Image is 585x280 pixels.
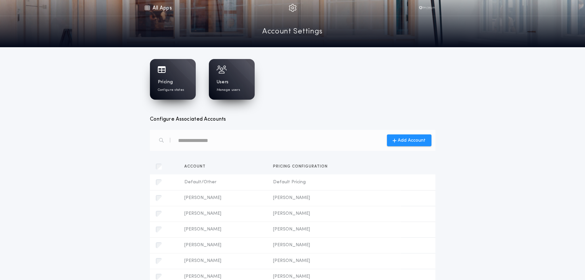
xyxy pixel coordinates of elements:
[184,165,208,169] span: Account
[273,195,396,201] span: [PERSON_NAME]
[150,115,435,123] h3: Configure Associated Accounts
[184,179,263,186] span: Default/Other
[184,242,263,249] span: [PERSON_NAME]
[273,258,396,264] span: [PERSON_NAME]
[273,273,396,280] span: [PERSON_NAME]
[150,59,196,100] a: PricingConfigure states
[184,258,263,264] span: [PERSON_NAME]
[184,273,263,280] span: [PERSON_NAME]
[289,4,297,12] img: img
[217,88,240,92] p: Manage users
[387,134,431,146] button: Add Account
[273,226,396,233] span: [PERSON_NAME]
[273,165,330,169] span: Pricing configuration
[398,137,426,144] span: Add Account
[217,79,229,86] h1: Users
[417,5,437,11] img: vs-icon
[273,210,396,217] span: [PERSON_NAME]
[158,79,173,86] h1: Pricing
[209,59,255,100] a: UsersManage users
[184,195,263,201] span: [PERSON_NAME]
[184,210,263,217] span: [PERSON_NAME]
[184,226,263,233] span: [PERSON_NAME]
[158,88,184,92] p: Configure states
[262,26,323,38] a: Account Settings
[273,242,396,249] span: [PERSON_NAME]
[273,179,396,186] span: Default Pricing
